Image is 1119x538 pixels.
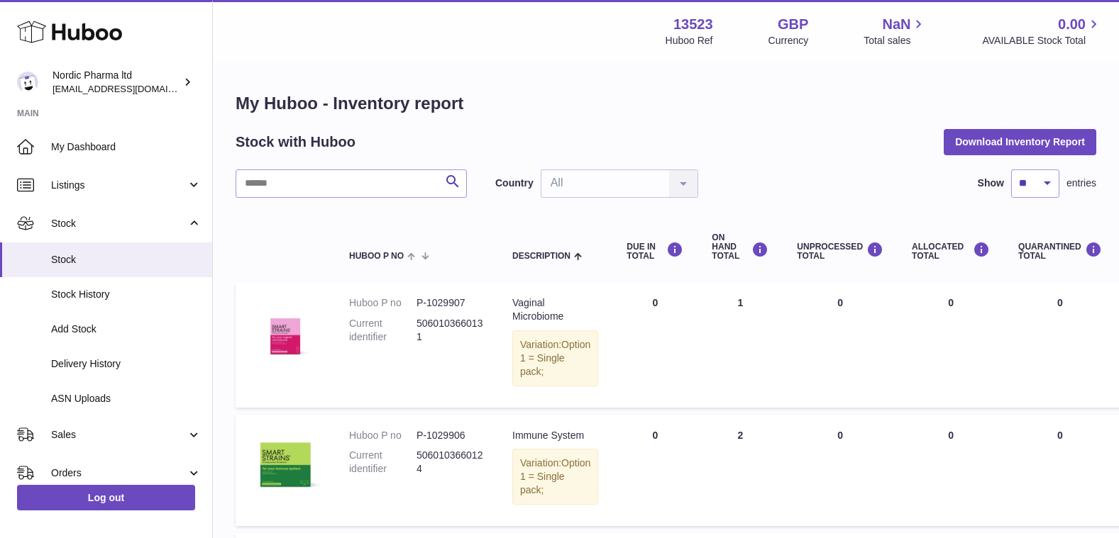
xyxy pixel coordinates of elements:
img: product image [250,429,321,500]
a: 0.00 AVAILABLE Stock Total [982,15,1102,47]
div: Variation: [512,330,598,386]
div: UNPROCESSED Total [797,242,883,261]
div: QUARANTINED Total [1018,242,1102,261]
h1: My Huboo - Inventory report [236,92,1096,115]
span: ASN Uploads [51,392,202,405]
dt: Huboo P no [349,296,417,310]
span: 0 [1057,430,1063,441]
td: 0 [612,282,698,407]
td: 0 [898,282,1004,407]
span: AVAILABLE Stock Total [982,34,1102,47]
label: Show [978,176,1004,190]
td: 0 [612,415,698,527]
strong: 13523 [673,15,713,34]
td: 0 [898,415,1004,527]
span: Stock [51,217,187,230]
dd: 5060103660124 [417,449,484,476]
img: product image [250,296,321,367]
span: Option 1 = Single pack; [520,339,590,377]
span: 0 [1057,297,1063,308]
a: Log out [17,485,195,510]
td: 1 [698,282,783,407]
dd: 5060103660131 [417,317,484,344]
div: Immune System [512,429,598,442]
span: Stock [51,253,202,267]
span: entries [1066,176,1096,190]
img: chika.alabi@nordicpharma.com [17,72,38,93]
div: DUE IN TOTAL [627,242,683,261]
span: Listings [51,179,187,192]
div: Currency [768,34,809,47]
div: Variation: [512,449,598,505]
h2: Stock with Huboo [236,133,355,152]
dt: Huboo P no [349,429,417,442]
span: Stock History [51,288,202,301]
dt: Current identifier [349,317,417,344]
span: Delivery History [51,357,202,371]
span: Sales [51,428,187,442]
div: Nordic Pharma ltd [53,69,180,96]
span: Description [512,252,570,261]
span: Add Stock [51,323,202,336]
dt: Current identifier [349,449,417,476]
dd: P-1029907 [417,296,484,310]
button: Download Inventory Report [944,129,1096,155]
span: Orders [51,466,187,480]
a: NaN Total sales [864,15,927,47]
td: 0 [783,282,898,407]
td: 0 [783,415,898,527]
span: Total sales [864,34,927,47]
div: Huboo Ref [666,34,713,47]
div: Vaginal Microbiome [512,296,598,323]
div: ALLOCATED Total [912,242,990,261]
span: NaN [882,15,910,34]
span: 0.00 [1058,15,1086,34]
dd: P-1029906 [417,429,484,442]
div: ON HAND Total [712,233,768,262]
span: My Dashboard [51,140,202,154]
td: 2 [698,415,783,527]
span: [EMAIL_ADDRESS][DOMAIN_NAME] [53,83,209,94]
strong: GBP [778,15,808,34]
span: Huboo P no [349,252,404,261]
span: Option 1 = Single pack; [520,457,590,495]
label: Country [495,176,534,190]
